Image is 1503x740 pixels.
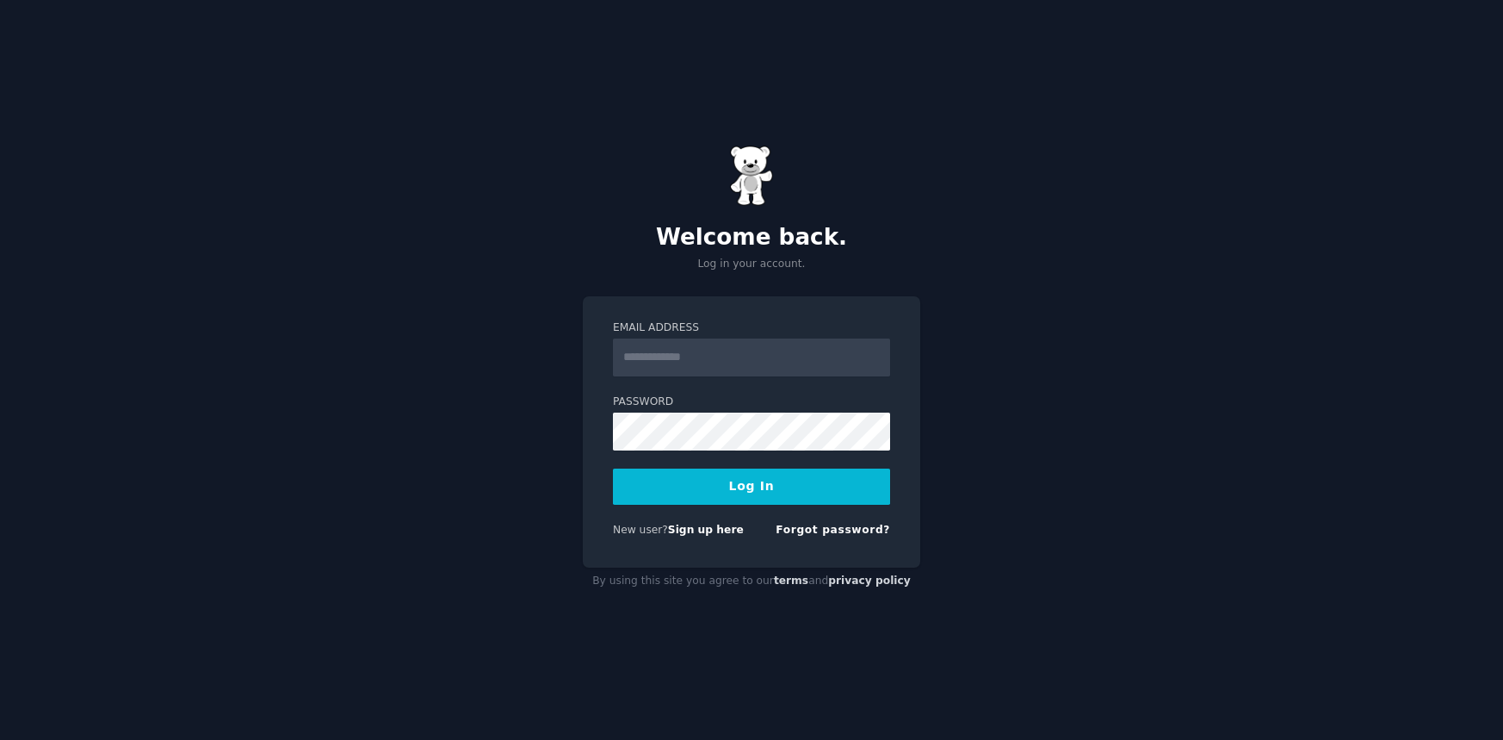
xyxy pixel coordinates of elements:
span: New user? [613,524,668,536]
a: Forgot password? [776,524,890,536]
label: Email Address [613,320,890,336]
a: Sign up here [668,524,744,536]
p: Log in your account. [583,257,920,272]
h2: Welcome back. [583,224,920,252]
div: By using this site you agree to our and [583,568,920,595]
a: privacy policy [828,575,911,587]
button: Log In [613,469,890,505]
img: Gummy Bear [730,146,773,206]
a: terms [774,575,808,587]
label: Password [613,395,890,410]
